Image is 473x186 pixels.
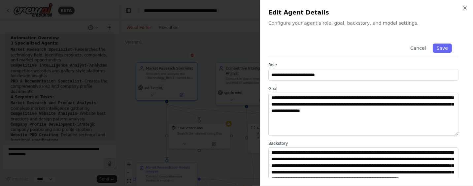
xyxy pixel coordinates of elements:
[433,44,452,53] button: Save
[268,141,458,146] label: Backstory
[268,62,458,68] label: Role
[406,44,430,53] button: Cancel
[268,8,465,17] h2: Edit Agent Details
[268,20,465,26] p: Configure your agent's role, goal, backstory, and model settings.
[268,86,458,91] label: Goal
